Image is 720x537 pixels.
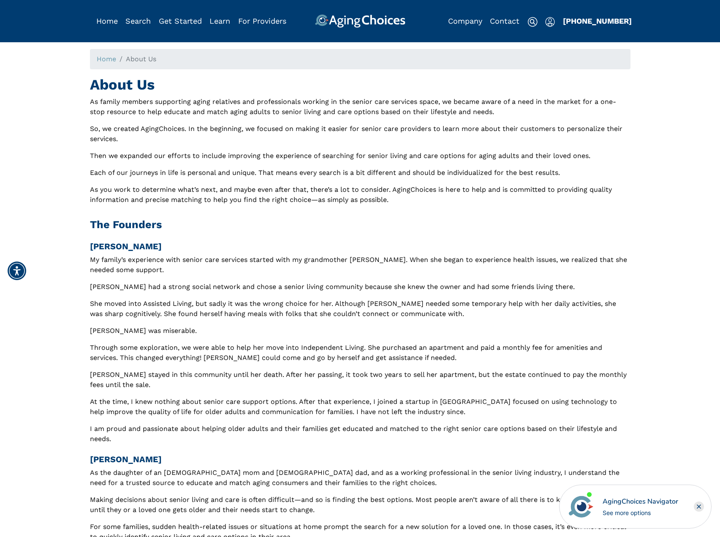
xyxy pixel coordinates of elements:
[90,255,630,275] p: My family’s experience with senior care services started with my grandmother [PERSON_NAME]. When ...
[90,97,630,117] p: As family members supporting aging relatives and professionals working in the senior care service...
[694,502,704,512] div: Close
[567,492,595,521] img: avatar
[545,14,555,28] div: Popover trigger
[209,16,230,25] a: Learn
[90,343,630,363] p: Through some exploration, we were able to help her move into Independent Living. She purchased an...
[90,49,630,69] nav: breadcrumb
[126,55,156,63] span: About Us
[96,16,118,25] a: Home
[90,151,630,161] p: Then we expanded our efforts to include improving the experience of searching for senior living a...
[90,282,630,292] p: [PERSON_NAME] had a strong social network and chose a senior living community because she knew th...
[603,496,678,507] div: AgingChoices Navigator
[90,168,630,178] p: Each of our journeys in life is personal and unique. That means every search is a bit different a...
[563,16,632,25] a: [PHONE_NUMBER]
[545,17,555,27] img: user-icon.svg
[315,14,405,28] img: AgingChoices
[90,370,630,390] p: [PERSON_NAME] stayed in this community until her death. After her passing, it took two years to s...
[90,124,630,144] p: So, we created AgingChoices. In the beginning, we focused on making it easier for senior care pro...
[603,508,678,517] div: See more options
[90,218,630,231] h2: The Founders
[90,468,630,488] p: As the daughter of an [DEMOGRAPHIC_DATA] mom and [DEMOGRAPHIC_DATA] dad, and as a working profess...
[8,262,26,280] div: Accessibility Menu
[90,495,630,515] p: Making decisions about senior living and care is often difficult—and so is finding the best optio...
[448,16,482,25] a: Company
[125,16,151,25] a: Search
[159,16,202,25] a: Get Started
[125,14,151,28] div: Popover trigger
[97,55,116,63] a: Home
[490,16,519,25] a: Contact
[90,326,630,336] p: [PERSON_NAME] was miserable.
[527,17,538,27] img: search-icon.svg
[90,185,630,205] p: As you work to determine what’s next, and maybe even after that, there’s a lot to consider. Aging...
[90,424,630,444] p: I am proud and passionate about helping older adults and their families get educated and matched ...
[90,454,630,464] h3: [PERSON_NAME]
[238,16,286,25] a: For Providers
[90,299,630,319] p: She moved into Assisted Living, but sadly it was the wrong choice for her. Although [PERSON_NAME]...
[90,397,630,417] p: At the time, I knew nothing about senior care support options. After that experience, I joined a ...
[90,241,630,251] h3: [PERSON_NAME]
[90,76,630,93] h1: About Us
